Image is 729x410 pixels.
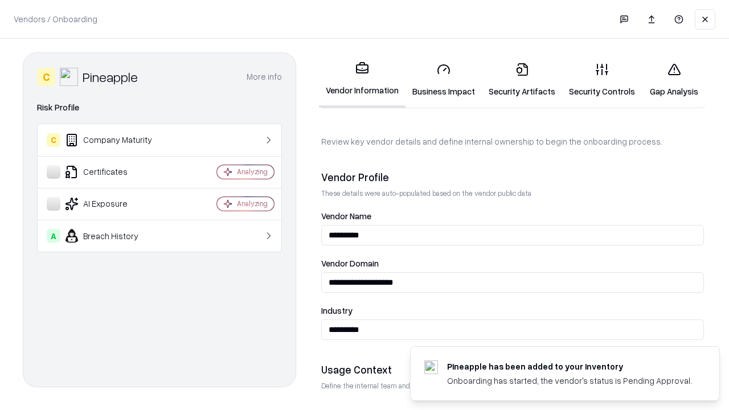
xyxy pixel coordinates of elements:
div: Vendor Profile [321,170,704,184]
div: Company Maturity [47,133,183,147]
img: pineappleenergy.com [424,360,438,374]
button: More info [247,67,282,87]
div: C [37,68,55,86]
label: Industry [321,306,704,315]
label: Vendor Name [321,212,704,220]
div: Analyzing [237,199,268,208]
a: Vendor Information [319,52,406,108]
p: Define the internal team and reason for using this vendor. This helps assess business relevance a... [321,381,704,391]
div: Pineapple [83,68,138,86]
p: Review key vendor details and define internal ownership to begin the onboarding process. [321,136,704,147]
a: Security Artifacts [482,54,562,106]
div: AI Exposure [47,197,183,211]
div: Risk Profile [37,101,282,114]
div: Pineapple has been added to your inventory [447,360,692,372]
p: Vendors / Onboarding [14,13,97,25]
div: Certificates [47,165,183,179]
div: Onboarding has started, the vendor's status is Pending Approval. [447,375,692,387]
a: Gap Analysis [642,54,706,106]
label: Vendor Domain [321,259,704,268]
a: Security Controls [562,54,642,106]
a: Business Impact [406,54,482,106]
div: C [47,133,60,147]
div: Breach History [47,229,183,243]
img: Pineapple [60,68,78,86]
div: Usage Context [321,363,704,376]
div: A [47,229,60,243]
p: These details were auto-populated based on the vendor public data [321,188,704,198]
div: Analyzing [237,167,268,177]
